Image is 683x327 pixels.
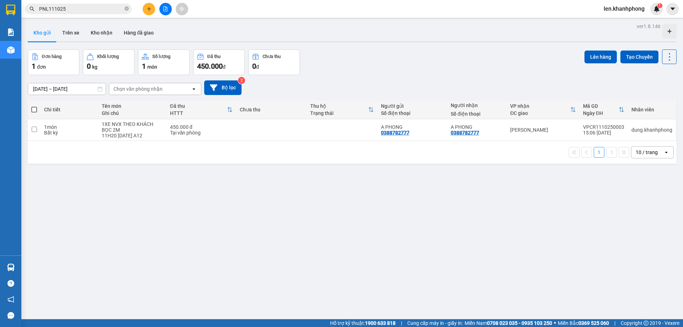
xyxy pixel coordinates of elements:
button: aim [176,3,188,15]
span: 0 [252,62,256,70]
div: ĐC giao [510,110,570,116]
span: message [7,312,14,319]
sup: 1 [657,3,662,8]
button: 1 [594,147,604,158]
div: Tên món [102,103,163,109]
img: logo-vxr [6,5,15,15]
div: Khối lượng [97,54,119,59]
strong: 0708 023 035 - 0935 103 250 [487,320,552,326]
input: Tìm tên, số ĐT hoặc mã đơn [39,5,123,13]
span: file-add [163,6,168,11]
span: search [30,6,35,11]
sup: 2 [238,77,245,84]
span: | [614,319,615,327]
span: Cung cấp máy in - giấy in: [407,319,463,327]
span: close-circle [125,6,129,12]
span: 0 [87,62,91,70]
div: 1 món [44,124,94,130]
img: warehouse-icon [7,46,15,54]
span: caret-down [669,6,676,12]
strong: 0369 525 060 [578,320,609,326]
div: Bất kỳ [44,130,94,136]
th: Toggle SortBy [166,100,236,119]
span: đ [223,64,226,70]
span: đơn [37,64,46,70]
div: VP nhận [510,103,570,109]
button: file-add [159,3,172,15]
span: len.khanhphong [598,4,650,13]
div: VPCR1110250003 [583,124,624,130]
div: A PHONG [381,124,444,130]
div: Chưa thu [263,54,281,59]
div: Số điện thoại [381,110,444,116]
span: plus [147,6,152,11]
span: | [401,319,402,327]
span: đ [256,64,259,70]
span: 450.000 [197,62,223,70]
div: Chưa thu [240,107,303,112]
button: Đơn hàng1đơn [28,49,79,75]
button: Số lượng1món [138,49,190,75]
span: Miền Nam [465,319,552,327]
div: Tại văn phòng [170,130,233,136]
div: Ngày ĐH [583,110,619,116]
svg: open [191,86,197,92]
button: caret-down [666,3,679,15]
div: dung.khanhphong [631,127,672,133]
span: 1 [142,62,146,70]
button: Đã thu450.000đ [193,49,245,75]
span: 1 [32,62,36,70]
button: Lên hàng [584,51,617,63]
div: Số lượng [152,54,170,59]
div: A PHONG [451,124,503,130]
span: ⚪️ [554,322,556,325]
button: Trên xe [57,24,85,41]
span: món [147,64,157,70]
button: plus [143,3,155,15]
div: 1XE NVX THEO KHÁCH BỌC 2M [102,121,163,133]
span: Miền Bắc [558,319,609,327]
button: Tạo Chuyến [620,51,658,63]
img: warehouse-icon [7,264,15,271]
div: Đơn hàng [42,54,62,59]
span: copyright [644,321,648,326]
div: Ghi chú [102,110,163,116]
span: close-circle [125,6,129,11]
div: 450.000 đ [170,124,233,130]
div: Đã thu [207,54,221,59]
span: kg [92,64,97,70]
button: Bộ lọc [204,80,242,95]
th: Toggle SortBy [579,100,628,119]
div: ver 1.8.146 [637,22,661,30]
img: solution-icon [7,28,15,36]
div: 0388782777 [451,130,479,136]
div: Thu hộ [310,103,368,109]
button: Hàng đã giao [118,24,159,41]
th: Toggle SortBy [507,100,579,119]
div: 10 / trang [636,149,658,156]
span: Hỗ trợ kỹ thuật: [330,319,396,327]
input: Select a date range. [28,83,106,95]
div: Đã thu [170,103,227,109]
div: 0388782777 [381,130,409,136]
div: 11H20 NGÀY 12/10 A12 [102,133,163,138]
button: Kho nhận [85,24,118,41]
div: Số điện thoại [451,111,503,117]
th: Toggle SortBy [307,100,377,119]
button: Kho gửi [28,24,57,41]
div: [PERSON_NAME] [510,127,576,133]
button: Chưa thu0đ [248,49,300,75]
span: 1 [658,3,661,8]
span: aim [179,6,184,11]
div: HTTT [170,110,227,116]
div: Chi tiết [44,107,94,112]
svg: open [663,149,669,155]
div: Trạng thái [310,110,368,116]
div: Mã GD [583,103,619,109]
div: 15:06 [DATE] [583,130,624,136]
button: Khối lượng0kg [83,49,134,75]
div: Chọn văn phòng nhận [113,85,163,93]
img: icon-new-feature [653,6,660,12]
div: Người nhận [451,102,503,108]
span: notification [7,296,14,303]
